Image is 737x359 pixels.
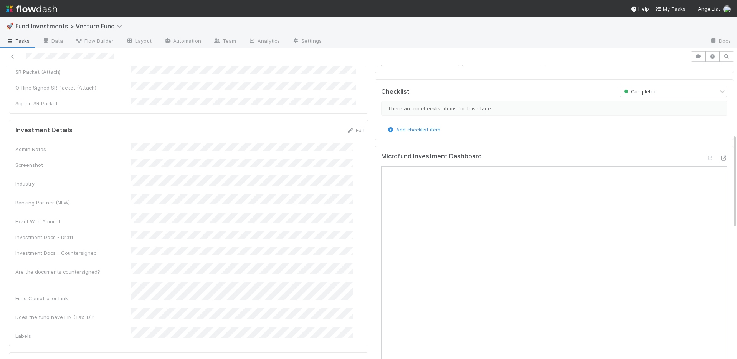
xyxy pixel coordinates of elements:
a: Edit [347,127,365,133]
span: Tasks [6,37,30,45]
span: 🚀 [6,23,14,29]
div: Exact Wire Amount [15,218,131,225]
div: Investment Docs - Draft [15,233,131,241]
div: Labels [15,332,131,340]
a: Data [36,35,69,48]
div: Admin Notes [15,145,131,153]
span: AngelList [698,6,720,12]
div: Offline Signed SR Packet (Attach) [15,84,131,91]
a: My Tasks [655,5,686,13]
a: Flow Builder [69,35,120,48]
div: SR Packet (Attach) [15,68,131,76]
a: Team [207,35,242,48]
div: There are no checklist items for this stage. [381,101,728,116]
a: Automation [158,35,207,48]
div: Investment Docs - Countersigned [15,249,131,257]
div: Does the fund have EIN (Tax ID)? [15,313,131,321]
div: Signed SR Packet [15,100,131,107]
span: Fund Investments > Venture Fund [15,22,126,30]
div: Industry [15,180,131,188]
img: logo-inverted-e16ddd16eac7371096b0.svg [6,2,57,15]
a: Docs [704,35,737,48]
h5: Investment Details [15,126,73,134]
div: Screenshot [15,161,131,169]
a: Add checklist item [387,126,440,133]
div: Fund Comptroller Link [15,294,131,302]
div: Are the documents countersigned? [15,268,131,276]
a: Layout [120,35,158,48]
h5: Checklist [381,88,410,96]
span: My Tasks [655,6,686,12]
span: Flow Builder [75,37,114,45]
div: Help [631,5,649,13]
div: Banking Partner (NEW) [15,199,131,206]
a: Settings [286,35,328,48]
h5: Microfund Investment Dashboard [381,153,482,160]
span: Completed [622,89,657,95]
img: avatar_ddac2f35-6c49-494a-9355-db49d32eca49.png [723,5,731,13]
a: Analytics [242,35,286,48]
